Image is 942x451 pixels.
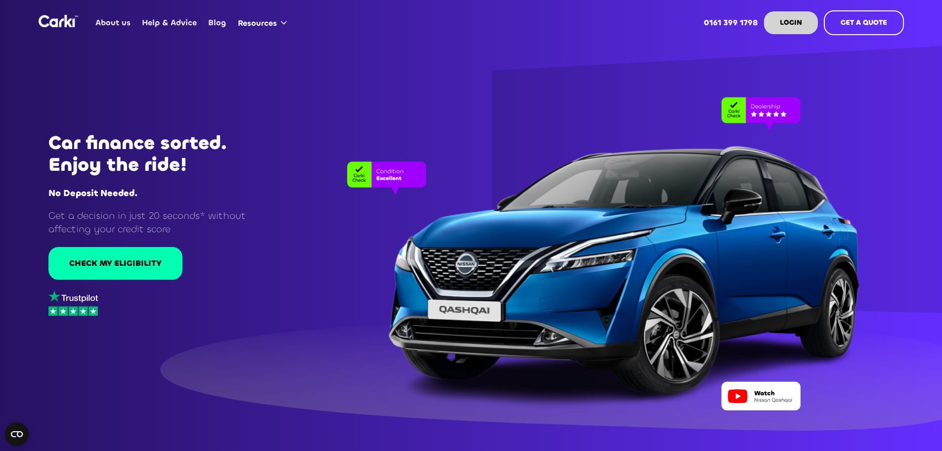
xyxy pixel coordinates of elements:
[764,11,818,34] a: LOGIN
[698,3,763,42] a: 0161 399 1798
[232,4,297,42] div: Resources
[238,18,277,29] div: Resources
[69,258,162,269] div: CHECK MY ELIGIBILITY
[48,187,137,199] strong: No Deposit Needed.
[48,306,98,316] img: stars
[203,3,232,42] a: Blog
[5,422,29,446] button: Open CMP widget
[48,209,270,236] p: Get a decision in just 20 seconds* without affecting your credit score
[48,247,182,280] a: CHECK MY ELIGIBILITY
[90,3,136,42] a: About us
[824,10,904,35] a: GET A QUOTE
[780,18,802,27] strong: LOGIN
[136,3,203,42] a: Help & Advice
[704,17,758,28] strong: 0161 399 1798
[48,291,98,303] img: trustpilot
[39,15,78,27] img: Logo
[48,132,270,176] h1: Car finance sorted. Enjoy the ride!
[39,15,78,27] a: home
[841,18,887,27] strong: GET A QUOTE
